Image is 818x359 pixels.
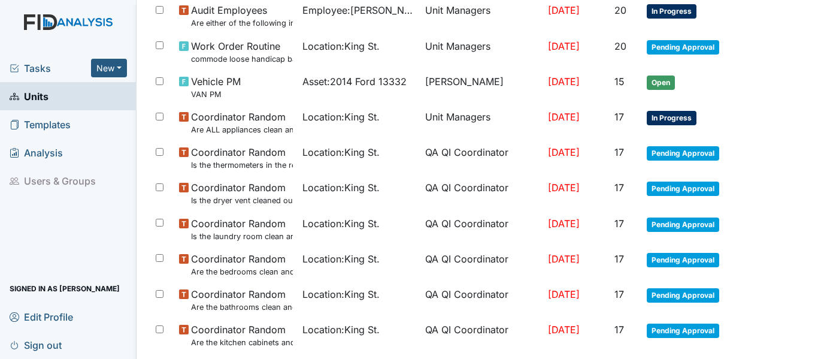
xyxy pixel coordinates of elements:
span: Pending Approval [647,288,719,303]
span: Templates [10,115,71,134]
span: [DATE] [548,111,580,123]
td: QA QI Coordinator [420,176,543,211]
span: [DATE] [548,218,580,230]
span: 17 [614,218,624,230]
span: Sign out [10,336,62,354]
span: Edit Profile [10,307,73,326]
span: Analysis [10,143,63,162]
span: Location : King St. [302,39,380,53]
span: Pending Approval [647,253,719,267]
span: [DATE] [548,146,580,158]
span: Coordinator Random Are the kitchen cabinets and floors clean? [191,322,292,348]
td: QA QI Coordinator [420,247,543,282]
small: Are ALL appliances clean and working properly? [191,124,292,135]
span: [DATE] [548,40,580,52]
span: Pending Approval [647,324,719,338]
span: Asset : 2014 Ford 13332 [302,74,407,89]
td: QA QI Coordinator [420,282,543,318]
span: 17 [614,146,624,158]
span: Pending Approval [647,218,719,232]
span: Location : King St. [302,110,380,124]
small: Is the thermometers in the refrigerator reading between 34 degrees and 40 degrees? [191,159,292,171]
td: Unit Managers [420,34,543,70]
span: Employee : [PERSON_NAME] [302,3,416,17]
small: VAN PM [191,89,241,100]
small: Are the bedrooms clean and in good repair? [191,266,292,277]
span: 17 [614,288,624,300]
span: In Progress [647,4,696,19]
span: 17 [614,182,624,194]
span: Open [647,76,675,90]
small: Is the dryer vent cleaned out? [191,195,292,206]
span: Location : King St. [302,216,380,231]
span: [DATE] [548,182,580,194]
td: QA QI Coordinator [420,140,543,176]
span: Units [10,87,49,105]
small: commode loose handicap bathroom [191,53,292,65]
span: [DATE] [548,4,580,16]
span: Location : King St. [302,180,380,195]
span: 20 [614,4,626,16]
span: Location : King St. [302,145,380,159]
span: Coordinator Random Is the dryer vent cleaned out? [191,180,292,206]
span: Coordinator Random Are the bedrooms clean and in good repair? [191,252,292,277]
span: [DATE] [548,288,580,300]
span: Location : King St. [302,252,380,266]
span: [DATE] [548,253,580,265]
span: 15 [614,76,625,88]
span: 17 [614,324,624,336]
small: Are the kitchen cabinets and floors clean? [191,337,292,348]
span: Coordinator Random Is the laundry room clean and in good repair? [191,216,292,242]
span: [DATE] [548,76,580,88]
span: 20 [614,40,626,52]
span: Work Order Routine commode loose handicap bathroom [191,39,292,65]
span: Location : King St. [302,322,380,337]
span: [DATE] [548,324,580,336]
span: Location : King St. [302,287,380,301]
span: Signed in as [PERSON_NAME] [10,279,120,298]
span: Coordinator Random Are the bathrooms clean and in good repair? [191,287,292,313]
span: Coordinator Random Is the thermometers in the refrigerator reading between 34 degrees and 40 degr... [191,145,292,171]
td: QA QI Coordinator [420,318,543,353]
td: [PERSON_NAME] [420,70,543,105]
td: Unit Managers [420,105,543,140]
span: 17 [614,111,624,123]
small: Are the bathrooms clean and in good repair? [191,301,292,313]
span: Vehicle PM VAN PM [191,74,241,100]
span: 17 [614,253,624,265]
span: Pending Approval [647,146,719,161]
a: Tasks [10,61,91,76]
span: Audit Employees Are either of the following in the file? "Consumer Report Release Forms" and the ... [191,3,292,29]
td: QA QI Coordinator [420,212,543,247]
span: Pending Approval [647,182,719,196]
small: Is the laundry room clean and in good repair? [191,231,292,242]
button: New [91,59,127,77]
span: In Progress [647,111,696,125]
span: Coordinator Random Are ALL appliances clean and working properly? [191,110,292,135]
span: Pending Approval [647,40,719,55]
small: Are either of the following in the file? "Consumer Report Release Forms" and the "MVR Disclosure ... [191,17,292,29]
